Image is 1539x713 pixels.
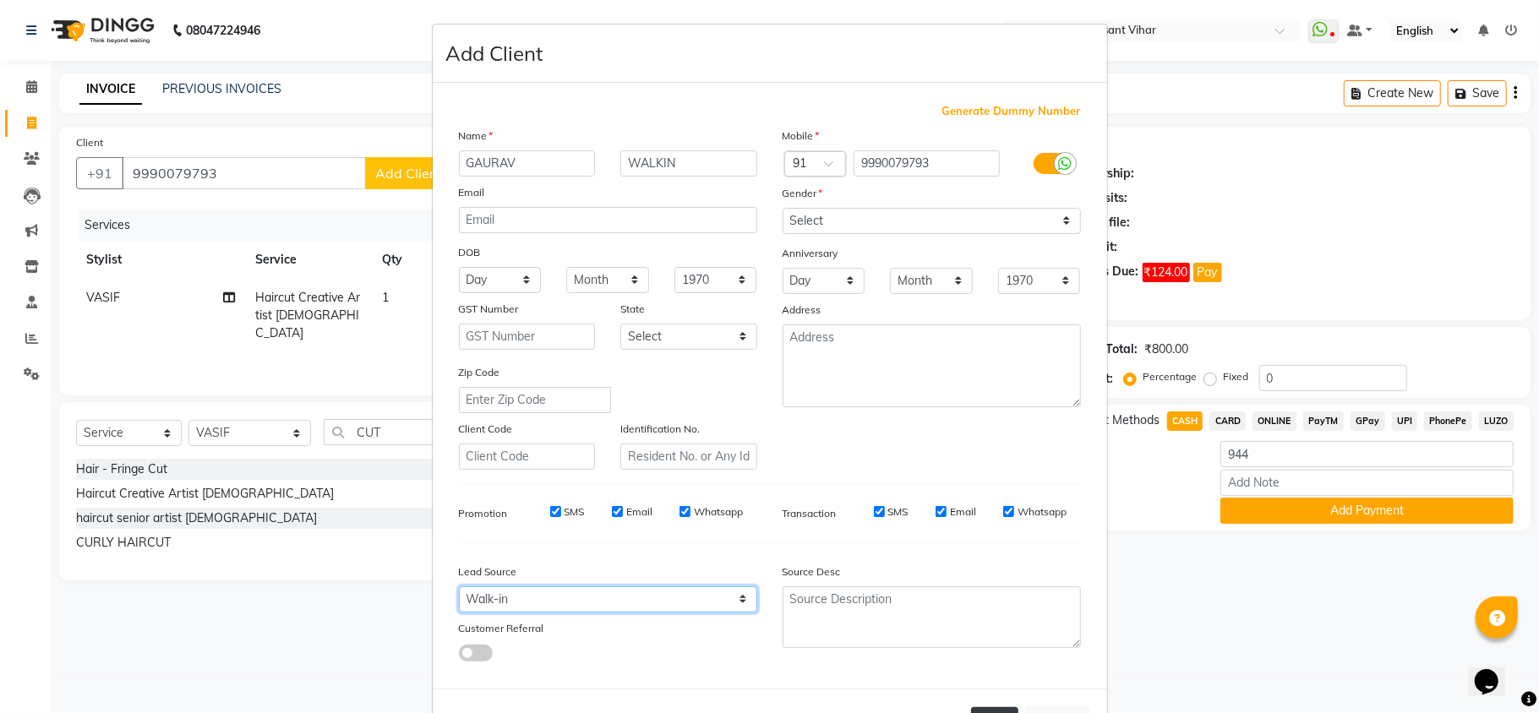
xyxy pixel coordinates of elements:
label: Gender [783,186,823,201]
label: Anniversary [783,246,838,261]
label: Email [950,504,976,520]
input: Enter Zip Code [459,387,611,413]
label: Transaction [783,506,837,521]
label: Lead Source [459,564,517,580]
label: Customer Referral [459,621,544,636]
input: Resident No. or Any Id [620,444,757,470]
label: State [620,302,645,317]
iframe: chat widget [1468,645,1522,696]
label: DOB [459,245,481,260]
label: Identification No. [620,422,700,437]
label: Whatsapp [694,504,743,520]
span: Generate Dummy Number [942,103,1081,120]
input: Last Name [620,150,757,177]
input: Email [459,207,757,233]
label: Mobile [783,128,820,144]
input: Mobile [854,150,1000,177]
label: Name [459,128,494,144]
label: SMS [565,504,585,520]
label: Zip Code [459,365,500,380]
label: SMS [888,504,909,520]
label: Promotion [459,506,508,521]
label: Client Code [459,422,513,437]
h4: Add Client [446,38,543,68]
label: GST Number [459,302,519,317]
label: Source Desc [783,564,841,580]
label: Whatsapp [1018,504,1067,520]
label: Address [783,302,821,318]
input: GST Number [459,324,596,350]
input: Client Code [459,444,596,470]
label: Email [459,185,485,200]
label: Email [626,504,652,520]
input: First Name [459,150,596,177]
